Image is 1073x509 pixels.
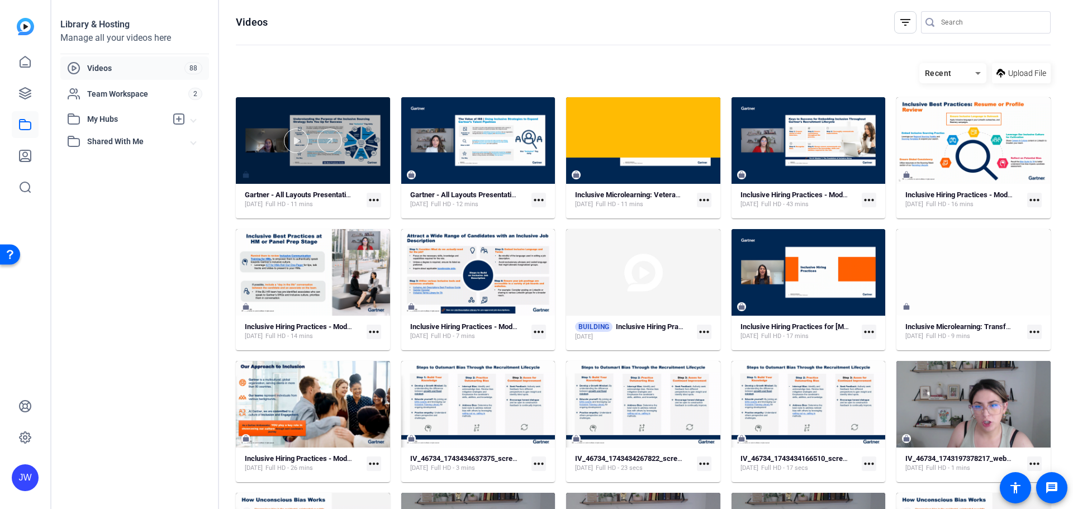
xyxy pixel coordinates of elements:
span: Full HD - 1 mins [926,464,970,473]
span: Shared With Me [87,136,191,148]
strong: Inclusive Hiring Practices - Module 2 [740,191,858,199]
mat-icon: more_horiz [531,193,546,207]
span: [DATE] [740,200,758,209]
span: [DATE] [245,332,263,341]
span: Recent [925,69,952,78]
mat-expansion-panel-header: My Hubs [60,108,209,130]
span: Upload File [1008,68,1046,79]
span: [DATE] [740,332,758,341]
span: [DATE] [245,200,263,209]
span: Full HD - 43 mins [761,200,809,209]
mat-icon: message [1045,481,1058,494]
mat-icon: more_horiz [367,456,381,471]
strong: Inclusive Hiring Practices for [MEDICAL_DATA] - Module 1 [740,322,927,331]
span: Full HD - 7 mins [431,332,475,341]
span: [DATE] [740,464,758,473]
img: blue-gradient.svg [17,18,34,35]
strong: Gartner - All Layouts Presentation (51269) [410,191,546,199]
strong: Inclusive Hiring Practices - Module 2 [616,322,733,331]
span: Full HD - 16 mins [926,200,974,209]
span: BUILDING [575,322,613,332]
a: IV_46734_1743434166510_screen[DATE]Full HD - 17 secs [740,454,858,473]
a: Inclusive Hiring Practices - Module 2[DATE]Full HD - 14 mins [245,322,362,341]
div: JW [12,464,39,491]
h1: Videos [236,16,268,29]
strong: Inclusive Hiring Practices - Module 1 [245,454,362,463]
mat-icon: more_horiz [367,193,381,207]
span: [DATE] [410,464,428,473]
strong: IV_46734_1743434637375_screen [410,454,520,463]
a: Inclusive Microlearning: Transferable Skills[DATE]Full HD - 9 mins [905,322,1023,341]
span: [DATE] [905,332,923,341]
span: [DATE] [410,200,428,209]
strong: IV_46734_1743434267822_screen [575,454,685,463]
strong: IV_46734_1743434166510_screen [740,454,851,463]
span: 2 [188,88,202,100]
span: Full HD - 11 mins [265,200,313,209]
span: Full HD - 26 mins [265,464,313,473]
span: Full HD - 3 mins [431,464,475,473]
mat-expansion-panel-header: Shared With Me [60,130,209,153]
a: BUILDINGInclusive Hiring Practices - Module 2[DATE] [575,322,692,341]
mat-icon: more_horiz [1027,456,1042,471]
a: Inclusive Hiring Practices - Module 2[DATE]Full HD - 7 mins [410,322,528,341]
strong: Inclusive Microlearning: Transferable Skills [905,322,1045,331]
span: [DATE] [575,464,593,473]
span: [DATE] [410,332,428,341]
a: Inclusive Hiring Practices - Module 1[DATE]Full HD - 26 mins [245,454,362,473]
strong: IV_46734_1743197378217_webcam [905,454,1020,463]
strong: Inclusive Hiring Practices - Module 2 [905,191,1023,199]
mat-icon: more_horiz [531,325,546,339]
a: Gartner - All Layouts Presentation (51269)[DATE]Full HD - 12 mins [410,191,528,209]
span: [DATE] [905,464,923,473]
a: Inclusive Hiring Practices - Module 2[DATE]Full HD - 16 mins [905,191,1023,209]
mat-icon: more_horiz [862,193,876,207]
span: [DATE] [905,200,923,209]
mat-icon: more_horiz [862,456,876,471]
span: Full HD - 17 secs [761,464,808,473]
mat-icon: more_horiz [697,456,711,471]
a: Inclusive Microlearning: Veterans Guidance for TA[DATE]Full HD - 11 mins [575,191,692,209]
strong: Gartner - All Layouts Presentation (51271) [245,191,381,199]
span: Team Workspace [87,88,188,99]
strong: Inclusive Hiring Practices - Module 2 [410,322,528,331]
span: Full HD - 12 mins [431,200,478,209]
span: Full HD - 23 secs [596,464,643,473]
mat-icon: filter_list [899,16,912,29]
span: [DATE] [575,332,593,341]
span: Full HD - 14 mins [265,332,313,341]
mat-icon: more_horiz [531,456,546,471]
mat-icon: more_horiz [1027,193,1042,207]
a: IV_46734_1743434267822_screen[DATE]Full HD - 23 secs [575,454,692,473]
span: [DATE] [575,200,593,209]
mat-icon: more_horiz [697,325,711,339]
div: Manage all your videos here [60,31,209,45]
mat-icon: more_horiz [862,325,876,339]
a: IV_46734_1743434637375_screen[DATE]Full HD - 3 mins [410,454,528,473]
mat-icon: more_horiz [697,193,711,207]
span: 88 [184,62,202,74]
mat-icon: accessibility [1009,481,1022,494]
strong: Inclusive Hiring Practices - Module 2 [245,322,362,331]
span: My Hubs [87,113,167,125]
span: Videos [87,63,184,74]
input: Search [941,16,1042,29]
mat-icon: more_horiz [367,325,381,339]
button: Upload File [992,63,1051,83]
a: Inclusive Hiring Practices for [MEDICAL_DATA] - Module 1[DATE]Full HD - 17 mins [740,322,858,341]
span: [DATE] [245,464,263,473]
strong: Inclusive Microlearning: Veterans Guidance for TA [575,191,737,199]
a: Inclusive Hiring Practices - Module 2[DATE]Full HD - 43 mins [740,191,858,209]
a: Gartner - All Layouts Presentation (51271)[DATE]Full HD - 11 mins [245,191,362,209]
mat-icon: more_horiz [1027,325,1042,339]
div: Library & Hosting [60,18,209,31]
a: IV_46734_1743197378217_webcam[DATE]Full HD - 1 mins [905,454,1023,473]
span: Full HD - 9 mins [926,332,970,341]
span: Full HD - 17 mins [761,332,809,341]
span: Full HD - 11 mins [596,200,643,209]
